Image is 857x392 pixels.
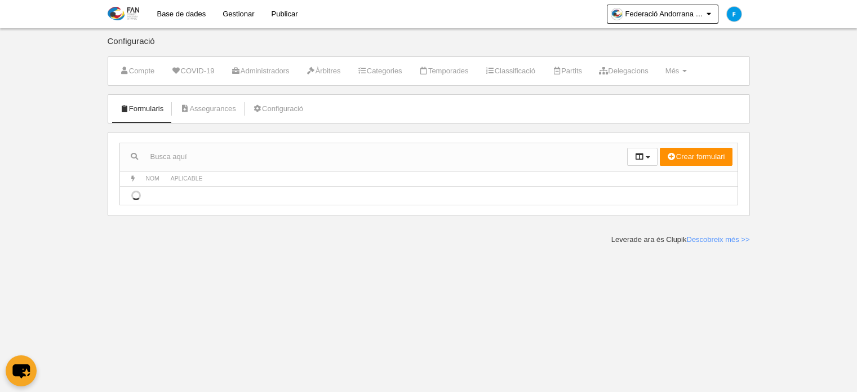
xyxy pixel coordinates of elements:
button: chat-button [6,355,37,386]
a: Àrbitres [300,63,347,80]
img: Oajym0CUoKnW.30x30.jpg [611,8,623,20]
a: Delegacions [593,63,655,80]
a: Més [659,63,693,80]
a: Assegurances [174,100,242,117]
input: Busca aquí [120,148,628,165]
a: Administradors [225,63,296,80]
a: Configuració [247,100,309,117]
img: Federació Andorrana de Natació [108,7,139,20]
div: Configuració [108,37,750,56]
a: Descobreix més >> [687,235,750,244]
div: Leverade ara és Clupik [611,235,750,245]
a: Formularis [114,100,170,117]
button: Crear formulari [660,148,732,166]
a: Temporades [413,63,475,80]
span: Més [665,67,680,75]
a: Compte [114,63,161,80]
span: Aplicable [171,175,203,182]
a: Partits [546,63,588,80]
span: Federació Andorrana de Natació [625,8,704,20]
a: COVID-19 [165,63,220,80]
a: Federació Andorrana de Natació [607,5,718,24]
a: Classificació [479,63,541,80]
img: c2l6ZT0zMHgzMCZmcz05JnRleHQ9RiZiZz0wMzliZTU%3D.png [727,7,741,21]
a: Categories [352,63,408,80]
span: Nom [146,175,159,182]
